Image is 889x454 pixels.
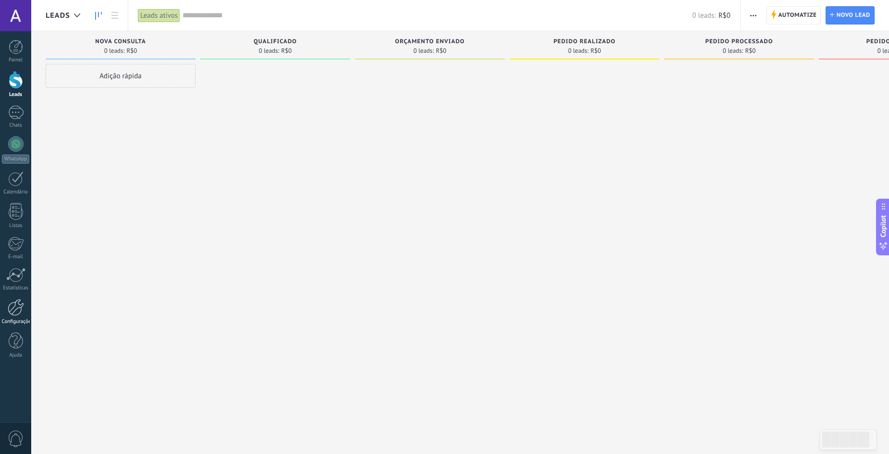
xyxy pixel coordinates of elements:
span: 0 leads: [692,11,716,20]
div: Listas [2,223,30,229]
div: Orçamento enviado [360,38,500,47]
span: Nova consulta [95,38,146,45]
span: R$0 [745,48,755,54]
div: Leads ativos [138,9,180,23]
span: 0 leads: [104,48,125,54]
div: Painel [2,57,30,63]
span: Automatize [778,7,816,24]
div: Ajuda [2,352,30,358]
span: R$0 [126,48,137,54]
div: Pedido realizado [514,38,655,47]
span: 0 leads: [568,48,589,54]
a: Automatize [767,6,821,24]
div: Estatísticas [2,285,30,291]
a: Novo lead [826,6,875,24]
div: Qualificado [205,38,345,47]
span: 0 leads: [259,48,280,54]
span: Orçamento enviado [395,38,464,45]
div: Chats [2,122,30,129]
div: E-mail [2,254,30,260]
div: Adição rápida [46,64,195,88]
span: 0 leads: [723,48,743,54]
span: Copilot [878,215,888,238]
div: Leads [2,92,30,98]
div: Configurações [2,319,30,325]
span: R$0 [719,11,731,20]
div: Pedido processado [669,38,809,47]
div: Calendário [2,189,30,195]
span: Leads [46,11,70,20]
span: R$0 [281,48,292,54]
span: R$0 [590,48,601,54]
span: Pedido realizado [553,38,615,45]
span: Novo lead [837,7,870,24]
span: Qualificado [254,38,297,45]
span: R$0 [436,48,446,54]
span: 0 leads: [414,48,434,54]
div: WhatsApp [2,155,29,164]
div: Nova consulta [50,38,191,47]
span: Pedido processado [705,38,773,45]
